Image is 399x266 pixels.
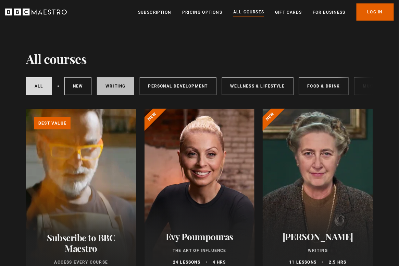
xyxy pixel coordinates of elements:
[153,247,247,254] p: The Art of Influence
[182,9,222,16] a: Pricing Options
[138,3,394,21] nav: Primary
[313,9,345,16] a: For business
[5,7,67,17] svg: BBC Maestro
[233,9,264,16] a: All Courses
[271,247,365,254] p: Writing
[97,77,134,95] a: Writing
[64,77,92,95] a: New
[271,231,365,242] h2: [PERSON_NAME]
[299,77,349,95] a: Food & Drink
[153,231,247,242] h2: Evy Poumpouras
[289,259,316,265] p: 11 lessons
[34,117,71,129] p: Best value
[357,3,394,21] a: Log In
[222,77,294,95] a: Wellness & Lifestyle
[173,259,200,265] p: 24 lessons
[140,77,216,95] a: Personal Development
[26,51,87,66] h1: All courses
[138,9,171,16] a: Subscription
[213,259,226,265] p: 4 hrs
[26,77,52,95] a: All
[275,9,302,16] a: Gift Cards
[329,259,346,265] p: 2.5 hrs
